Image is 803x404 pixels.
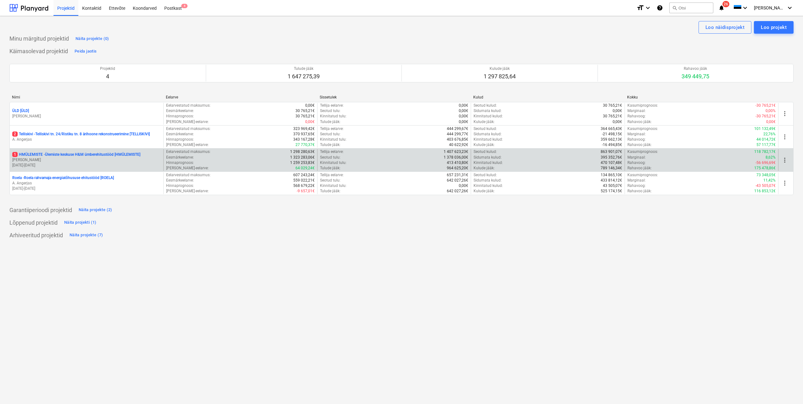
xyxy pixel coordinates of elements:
[100,66,115,71] p: Projektid
[166,149,211,154] p: Eelarvestatud maksumus :
[754,188,776,194] p: 116 853,12€
[786,4,794,12] i: keyboard_arrow_down
[613,108,622,114] p: 0,00€
[766,108,776,114] p: 0,00%
[166,142,209,148] p: [PERSON_NAME]-eelarve :
[601,166,622,171] p: 789 146,34€
[763,132,776,137] p: 22,76%
[166,166,209,171] p: [PERSON_NAME]-eelarve :
[166,132,194,137] p: Eesmärkeelarve :
[766,155,776,160] p: 8,62%
[754,149,776,154] p: 118 782,17€
[447,132,468,137] p: 444 299,77€
[12,152,18,157] span: 1
[601,126,622,132] p: 364 665,43€
[459,119,468,125] p: 0,00€
[473,95,622,99] div: Kulud
[320,108,340,114] p: Seotud tulu :
[601,172,622,178] p: 134 865,10€
[12,132,150,137] p: Telliskivi - Telliskivi tn. 24/Ristiku tn. 8 ärihoone rekonstrueerimine [TELLISKIVI]
[474,119,495,125] p: Kulude jääk :
[79,206,112,214] div: Näita projekte (2)
[627,137,646,142] p: Rahavoog :
[305,119,315,125] p: 0,00€
[76,35,109,42] div: Näita projekte (0)
[74,34,111,44] button: Näita projekte (0)
[166,108,194,114] p: Eesmärkeelarve :
[293,132,315,137] p: 370 937,65€
[75,48,97,55] div: Peida jaotis
[474,126,497,132] p: Seotud kulud :
[474,103,497,108] p: Seotud kulud :
[718,4,725,12] i: notifications
[474,142,495,148] p: Kulude jääk :
[627,126,658,132] p: Kasumiprognoos :
[12,108,161,119] div: ÜLD [ÜLD][PERSON_NAME]
[657,4,663,12] i: Abikeskus
[293,172,315,178] p: 607 243,24€
[12,181,161,186] p: A. Angerjas
[444,155,468,160] p: 1 378 036,00€
[320,160,346,166] p: Kinnitatud tulu :
[444,149,468,154] p: 1 407 623,23€
[627,103,658,108] p: Kasumiprognoos :
[320,155,340,160] p: Seotud tulu :
[290,149,315,154] p: 1 298 280,63€
[601,160,622,166] p: 470 107,48€
[459,108,468,114] p: 0,00€
[627,142,652,148] p: Rahavoo jääk :
[766,119,776,125] p: 0,00€
[699,21,751,34] button: Loo näidisprojekt
[447,160,468,166] p: 413 410,80€
[293,178,315,183] p: 559 022,21€
[447,137,468,142] p: 403 676,85€
[166,126,211,132] p: Eelarvestatud maksumus :
[682,66,709,71] p: Rahavoo jääk
[9,232,63,239] p: Arhiveeritud projektid
[474,183,503,188] p: Kinnitatud kulud :
[166,155,194,160] p: Eesmärkeelarve :
[627,155,646,160] p: Marginaal :
[305,103,315,108] p: 0,00€
[320,166,340,171] p: Tulude jääk :
[447,178,468,183] p: 642 027,26€
[754,5,785,10] span: [PERSON_NAME]
[295,166,315,171] p: 64 029,24€
[459,114,468,119] p: 0,00€
[627,183,646,188] p: Rahavoog :
[755,103,776,108] p: -30 765,21€
[295,142,315,148] p: 27 770,37€
[672,5,677,10] span: search
[288,73,320,80] p: 1 647 275,39
[12,152,140,157] p: HMÜLEMISTE - Ülemiste keskuse H&M ümberehitustööd [HMÜLEMISTE]
[12,175,161,191] div: Roela -Roela rahvamaja energiatõhususe ehitustööd [ROELA]A. Angerjas[DATE]-[DATE]
[754,166,776,171] p: 175 478,86€
[637,4,644,12] i: format_size
[755,114,776,119] p: -30 765,21€
[447,166,468,171] p: 964 625,20€
[12,114,161,119] p: [PERSON_NAME]
[755,160,776,166] p: -56 696,69€
[70,232,103,239] div: Näita projekte (7)
[320,178,340,183] p: Seotud tulu :
[181,4,188,8] span: 4
[12,163,161,168] p: [DATE] - [DATE]
[627,178,646,183] p: Marginaal :
[474,160,503,166] p: Kinnitatud kulud :
[447,188,468,194] p: 642 027,26€
[73,46,98,56] button: Peida jaotis
[290,160,315,166] p: 1 259 253,83€
[68,230,105,240] button: Näita projekte (7)
[12,175,114,181] p: Roela - Roela rahvamaja energiatõhususe ehitustööd [ROELA]
[290,155,315,160] p: 1 323 283,06€
[320,137,346,142] p: Kinnitatud tulu :
[12,157,161,163] p: [PERSON_NAME]
[602,142,622,148] p: -16 494,85€
[682,73,709,80] p: 349 449,75
[166,172,211,178] p: Eelarvestatud maksumus :
[63,218,98,228] button: Näita projekti (1)
[474,166,495,171] p: Kulude jääk :
[459,103,468,108] p: 0,00€
[166,95,315,99] div: Eelarve
[627,160,646,166] p: Rahavoog :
